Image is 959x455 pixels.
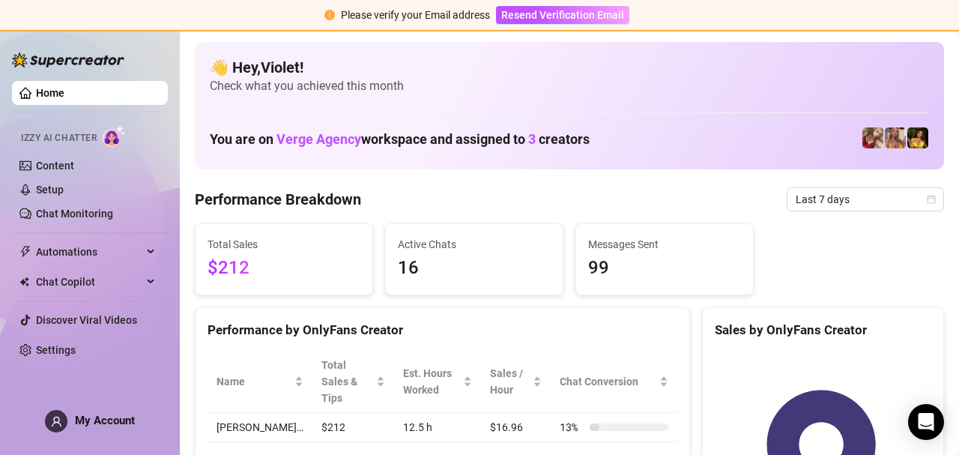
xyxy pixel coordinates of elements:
[481,351,551,413] th: Sales / Hour
[36,87,64,99] a: Home
[208,320,677,340] div: Performance by OnlyFans Creator
[12,52,124,67] img: logo-BBDzfeDw.svg
[36,344,76,356] a: Settings
[208,351,312,413] th: Name
[208,236,360,253] span: Total Sales
[398,254,551,283] span: 16
[588,254,741,283] span: 99
[403,365,460,398] div: Est. Hours Worked
[75,414,135,427] span: My Account
[715,320,931,340] div: Sales by OnlyFans Creator
[907,127,928,148] img: Molly
[217,373,291,390] span: Name
[208,413,312,442] td: [PERSON_NAME]…
[796,188,935,211] span: Last 7 days
[927,195,936,204] span: calendar
[481,413,551,442] td: $16.96
[501,9,624,21] span: Resend Verification Email
[862,127,883,148] img: Rachel
[394,413,481,442] td: 12.5 h
[51,416,62,427] span: user
[341,7,490,23] div: Please verify your Email address
[551,351,677,413] th: Chat Conversion
[560,373,656,390] span: Chat Conversion
[490,365,530,398] span: Sales / Hour
[19,246,31,258] span: thunderbolt
[496,6,629,24] button: Resend Verification Email
[208,254,360,283] span: $212
[528,131,536,147] span: 3
[210,131,590,148] h1: You are on workspace and assigned to creators
[324,10,335,20] span: exclamation-circle
[210,78,929,94] span: Check what you achieved this month
[276,131,361,147] span: Verge Agency
[195,189,361,210] h4: Performance Breakdown
[210,57,929,78] h4: 👋 Hey, Violet !
[36,184,64,196] a: Setup
[560,419,584,436] span: 13 %
[312,351,394,413] th: Total Sales & Tips
[36,240,142,264] span: Automations
[588,236,741,253] span: Messages Sent
[885,127,906,148] img: Kylie
[36,314,137,326] a: Discover Viral Videos
[36,160,74,172] a: Content
[103,125,126,147] img: AI Chatter
[908,404,944,440] div: Open Intercom Messenger
[398,236,551,253] span: Active Chats
[321,357,373,406] span: Total Sales & Tips
[21,131,97,145] span: Izzy AI Chatter
[36,208,113,220] a: Chat Monitoring
[312,413,394,442] td: $212
[36,270,142,294] span: Chat Copilot
[19,277,29,287] img: Chat Copilot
